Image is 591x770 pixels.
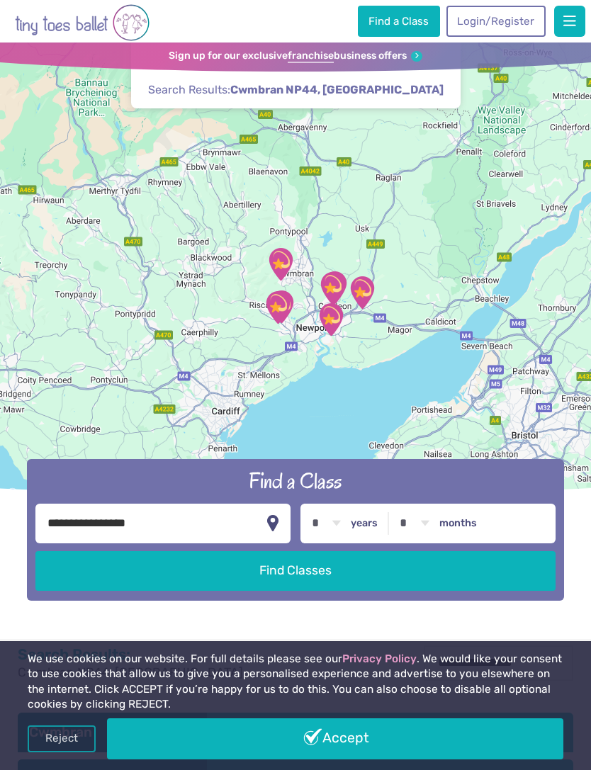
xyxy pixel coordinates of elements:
[35,467,555,495] h2: Find a Class
[257,241,304,288] div: Henllys Village Hall
[254,284,301,331] div: Rhiwderin Village Hall
[351,517,378,530] label: years
[131,43,461,108] div: Search Results:
[4,486,50,504] img: Google
[230,83,444,96] strong: Cwmbran NP44, [GEOGRAPHIC_DATA]
[28,725,96,752] a: Reject
[439,517,477,530] label: months
[15,3,150,43] img: tiny toes ballet
[309,265,356,312] div: Caerleon Scout Hut
[342,652,417,665] a: Privacy Policy
[446,6,546,37] a: Login/Register
[358,6,440,37] a: Find a Class
[169,50,422,63] a: Sign up for our exclusivefranchisebusiness offers
[35,551,555,591] button: Find Classes
[107,718,563,759] a: Accept
[4,486,50,504] a: Open this area in Google Maps (opens a new window)
[288,50,334,63] strong: franchise
[339,269,385,316] div: Langstone Village Hall
[308,296,354,343] div: 1Gym Newport
[28,652,563,713] p: We use cookies on our website. For full details please see our . We would like your consent to us...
